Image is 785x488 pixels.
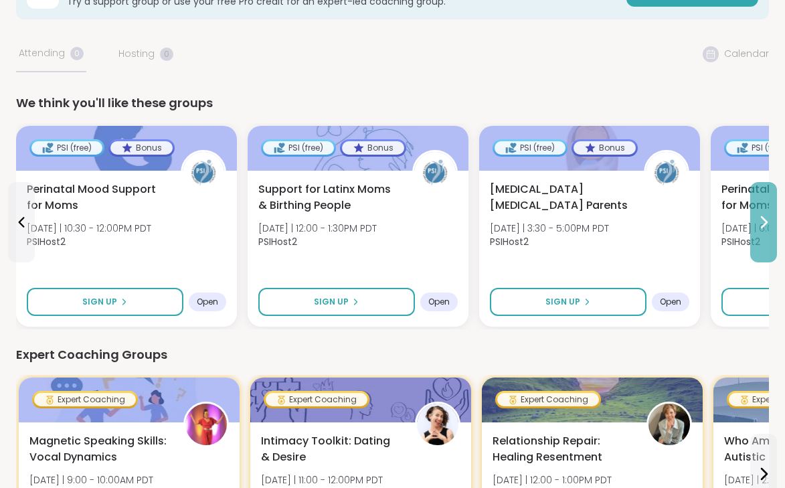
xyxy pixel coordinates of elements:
[258,288,415,316] button: Sign Up
[16,345,769,364] div: Expert Coaching Groups
[428,297,450,307] span: Open
[490,288,646,316] button: Sign Up
[495,141,565,155] div: PSI (free)
[342,141,404,155] div: Bonus
[197,297,218,307] span: Open
[29,433,169,465] span: Magnetic Speaking Skills: Vocal Dynamics
[574,141,636,155] div: Bonus
[185,404,227,445] img: Lisa_LaCroix
[493,433,632,465] span: Relationship Repair: Healing Resentment
[261,433,400,465] span: Intimacy Toolkit: Dating & Desire
[258,235,297,248] b: PSIHost2
[646,152,687,193] img: PSIHost2
[493,473,612,487] span: [DATE] | 12:00 - 1:00PM PDT
[27,181,166,214] span: Perinatal Mood Support for Moms
[27,235,66,248] b: PSIHost2
[82,296,117,308] span: Sign Up
[417,404,458,445] img: JuliaSatterlee
[266,393,367,406] div: Expert Coaching
[490,222,609,235] span: [DATE] | 3:30 - 5:00PM PDT
[545,296,580,308] span: Sign Up
[31,141,102,155] div: PSI (free)
[648,404,690,445] img: MichelleWillard
[414,152,456,193] img: PSIHost2
[258,181,398,214] span: Support for Latinx Moms & Birthing People
[660,297,681,307] span: Open
[29,473,153,487] span: [DATE] | 9:00 - 10:00AM PDT
[258,222,377,235] span: [DATE] | 12:00 - 1:30PM PDT
[27,288,183,316] button: Sign Up
[490,235,529,248] b: PSIHost2
[314,296,349,308] span: Sign Up
[263,141,334,155] div: PSI (free)
[34,393,136,406] div: Expert Coaching
[27,222,151,235] span: [DATE] | 10:30 - 12:00PM PDT
[183,152,224,193] img: PSIHost2
[490,181,629,214] span: [MEDICAL_DATA] [MEDICAL_DATA] Parents
[497,393,599,406] div: Expert Coaching
[261,473,383,487] span: [DATE] | 11:00 - 12:00PM PDT
[16,94,769,112] div: We think you'll like these groups
[110,141,173,155] div: Bonus
[721,235,760,248] b: PSIHost2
